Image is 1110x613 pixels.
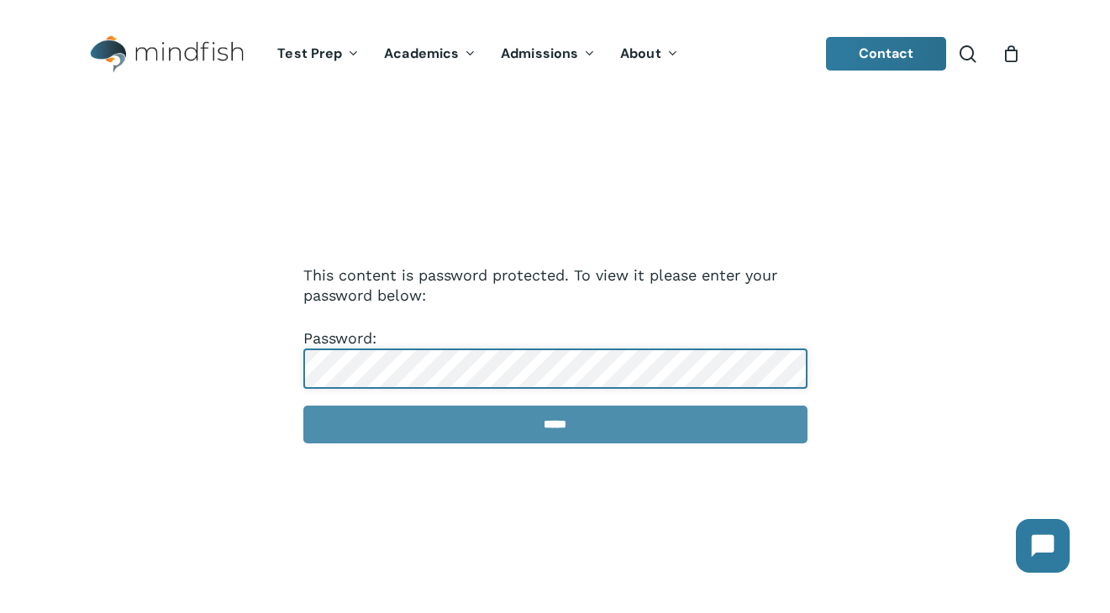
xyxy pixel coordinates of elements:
span: Admissions [501,45,578,62]
iframe: Chatbot [999,502,1086,589]
p: This content is password protected. To view it please enter your password below: [303,265,808,328]
a: Admissions [488,47,608,61]
span: Academics [384,45,459,62]
a: Contact [826,37,947,71]
header: Main Menu [67,23,1043,86]
span: About [620,45,661,62]
nav: Main Menu [265,23,690,86]
label: Password: [303,329,808,376]
a: Cart [1002,45,1020,63]
input: Password: [303,348,808,389]
span: Contact [859,45,914,62]
a: Test Prep [265,47,371,61]
a: Academics [371,47,488,61]
a: About [608,47,691,61]
span: Test Prep [277,45,342,62]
